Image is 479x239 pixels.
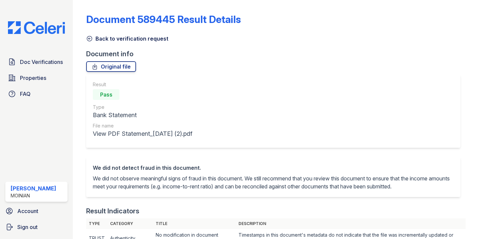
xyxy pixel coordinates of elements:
[86,13,241,25] a: Document 589445 Result Details
[93,81,192,88] div: Result
[11,184,56,192] div: [PERSON_NAME]
[86,35,168,43] a: Back to verification request
[5,87,68,101] a: FAQ
[93,111,192,120] div: Bank Statement
[20,90,31,98] span: FAQ
[5,71,68,85] a: Properties
[93,129,192,138] div: View PDF Statement_[DATE] (2).pdf
[3,220,70,234] a: Sign out
[93,174,454,190] p: We did not observe meaningful signs of fraud in this document. We still recommend that you review...
[93,89,119,100] div: Pass
[86,218,107,229] th: Type
[93,164,454,172] div: We did not detect fraud in this document.
[107,218,153,229] th: Category
[17,223,38,231] span: Sign out
[86,61,136,72] a: Original file
[236,218,466,229] th: Description
[3,21,70,34] img: CE_Logo_Blue-a8612792a0a2168367f1c8372b55b34899dd931a85d93a1a3d3e32e68fde9ad4.png
[3,204,70,218] a: Account
[5,55,68,69] a: Doc Verifications
[86,206,139,216] div: Result Indicators
[11,192,56,199] div: Moinian
[20,58,63,66] span: Doc Verifications
[17,207,38,215] span: Account
[93,104,192,111] div: Type
[20,74,46,82] span: Properties
[86,49,466,59] div: Document info
[153,218,236,229] th: Title
[93,122,192,129] div: File name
